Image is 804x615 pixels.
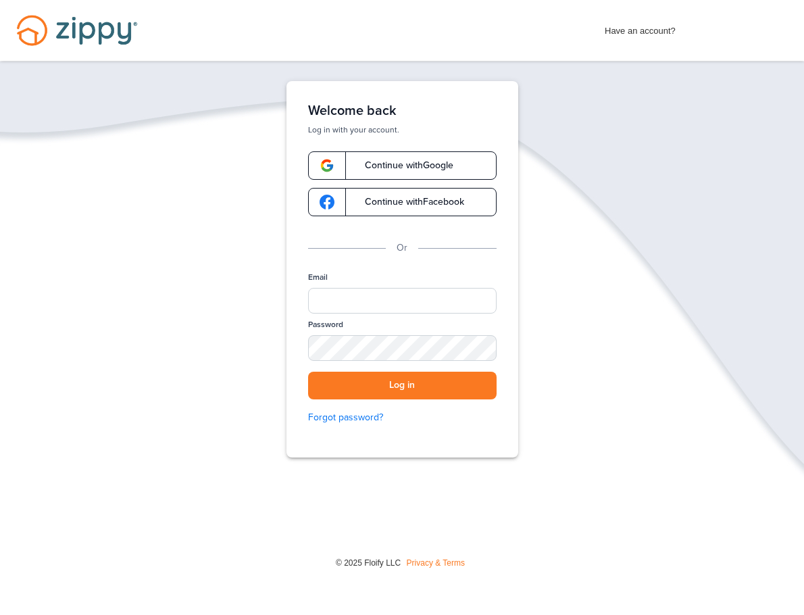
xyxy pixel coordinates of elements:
span: © 2025 Floify LLC [336,558,401,568]
span: Continue with Facebook [351,197,464,207]
a: google-logoContinue withFacebook [308,188,497,216]
label: Password [308,319,343,330]
input: Password [308,335,497,361]
a: Forgot password? [308,410,497,425]
input: Email [308,288,497,314]
img: google-logo [320,195,334,210]
h1: Welcome back [308,103,497,119]
img: google-logo [320,158,334,173]
p: Log in with your account. [308,124,497,135]
p: Or [397,241,407,255]
span: Have an account? [605,17,676,39]
label: Email [308,272,328,283]
a: Privacy & Terms [407,558,465,568]
button: Log in [308,372,497,399]
span: Continue with Google [351,161,453,170]
a: google-logoContinue withGoogle [308,151,497,180]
